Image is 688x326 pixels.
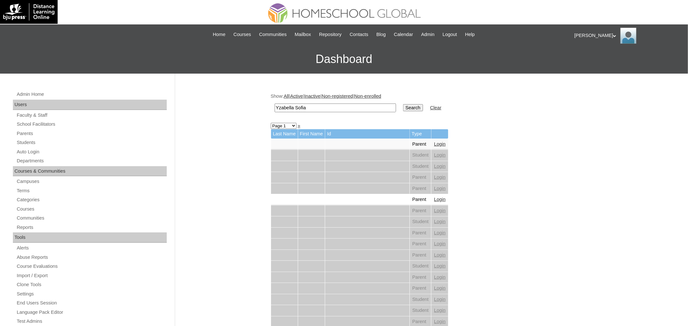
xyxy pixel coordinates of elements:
[16,281,167,289] a: Clone Tools
[350,31,368,38] span: Contacts
[16,308,167,316] a: Language Pack Editor
[322,94,353,99] a: Non-registered
[434,230,446,235] a: Login
[443,31,457,38] span: Logout
[434,197,446,202] a: Login
[391,31,416,38] a: Calendar
[434,186,446,191] a: Login
[354,94,381,99] a: Non-enrolled
[410,283,431,294] td: Parent
[16,177,167,186] a: Campuses
[3,3,54,21] img: logo-white.png
[434,219,446,224] a: Login
[434,208,446,213] a: Login
[410,294,431,305] td: Student
[430,105,441,110] a: Clear
[16,130,167,138] a: Parents
[418,31,438,38] a: Admin
[346,31,372,38] a: Contacts
[394,31,413,38] span: Calendar
[271,93,589,116] div: Show: | | | |
[16,299,167,307] a: End Users Session
[421,31,435,38] span: Admin
[376,31,386,38] span: Blog
[410,205,431,216] td: Parent
[16,262,167,270] a: Course Evaluations
[403,104,423,111] input: Search
[3,45,685,74] h3: Dashboard
[213,31,225,38] span: Home
[434,164,446,169] a: Login
[16,290,167,298] a: Settings
[410,183,431,194] td: Parent
[16,253,167,261] a: Abuse Reports
[465,31,475,38] span: Help
[434,141,446,147] a: Login
[233,31,251,38] span: Courses
[304,94,321,99] a: Inactive
[230,31,254,38] a: Courses
[284,94,289,99] a: All
[434,285,446,291] a: Login
[410,261,431,272] td: Student
[290,94,303,99] a: Active
[210,31,229,38] a: Home
[16,244,167,252] a: Alerts
[574,28,682,44] div: [PERSON_NAME]
[462,31,478,38] a: Help
[16,272,167,280] a: Import / Export
[434,252,446,258] a: Login
[16,120,167,128] a: School Facilitators
[319,31,342,38] span: Repository
[13,100,167,110] div: Users
[434,297,446,302] a: Login
[410,272,431,283] td: Parent
[16,139,167,147] a: Students
[410,129,431,139] td: Type
[434,241,446,246] a: Login
[16,148,167,156] a: Auto Login
[13,166,167,177] div: Courses & Communities
[434,319,446,324] a: Login
[410,305,431,316] td: Student
[434,152,446,158] a: Login
[325,129,410,139] td: Id
[620,28,636,44] img: Ariane Ebuen
[410,172,431,183] td: Parent
[259,31,287,38] span: Communities
[256,31,290,38] a: Communities
[271,129,298,139] td: Last Name
[16,223,167,231] a: Reports
[373,31,389,38] a: Blog
[410,216,431,227] td: Student
[316,31,345,38] a: Repository
[13,232,167,243] div: Tools
[410,139,431,150] td: Parent
[16,205,167,213] a: Courses
[298,123,300,128] a: »
[410,239,431,249] td: Parent
[434,308,446,313] a: Login
[275,104,396,112] input: Search
[410,150,431,161] td: Student
[410,161,431,172] td: Student
[16,187,167,195] a: Terms
[16,214,167,222] a: Communities
[292,31,315,38] a: Mailbox
[16,111,167,119] a: Faculty & Staff
[410,194,431,205] td: Parent
[16,317,167,325] a: Test Admins
[16,157,167,165] a: Departments
[434,263,446,268] a: Login
[16,90,167,98] a: Admin Home
[298,129,325,139] td: First Name
[434,175,446,180] a: Login
[410,250,431,261] td: Parent
[439,31,460,38] a: Logout
[410,228,431,239] td: Parent
[434,275,446,280] a: Login
[16,196,167,204] a: Categories
[295,31,311,38] span: Mailbox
